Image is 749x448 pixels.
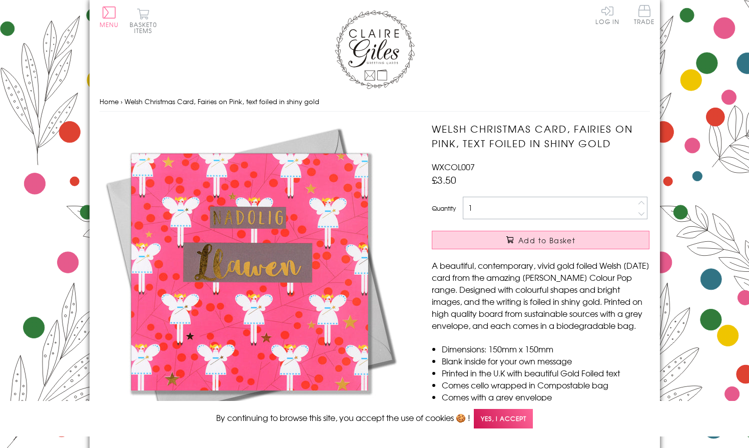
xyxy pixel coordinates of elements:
span: Menu [100,20,119,29]
span: Trade [634,5,655,25]
img: Welsh Christmas Card, Fairies on Pink, text foiled in shiny gold [100,122,400,422]
span: Add to Basket [518,235,575,245]
img: Claire Giles Greetings Cards [335,10,415,89]
span: £3.50 [432,173,456,187]
a: Log In [595,5,619,25]
label: Quantity [432,204,456,213]
a: Trade [634,5,655,27]
button: Menu [100,7,119,28]
span: 0 items [134,20,157,35]
p: A beautiful, contemporary, vivid gold foiled Welsh [DATE] card from the amazing [PERSON_NAME] Col... [432,259,649,331]
li: Blank inside for your own message [442,355,649,367]
span: WXCOL007 [432,161,475,173]
a: Home [100,97,119,106]
span: Welsh Christmas Card, Fairies on Pink, text foiled in shiny gold [125,97,319,106]
span: Yes, I accept [474,409,533,428]
h1: Welsh Christmas Card, Fairies on Pink, text foiled in shiny gold [432,122,649,151]
span: › [121,97,123,106]
li: Comes cello wrapped in Compostable bag [442,379,649,391]
li: Printed in the U.K with beautiful Gold Foiled text [442,367,649,379]
button: Basket0 items [130,8,157,34]
nav: breadcrumbs [100,92,650,112]
button: Add to Basket [432,231,649,249]
li: Dimensions: 150mm x 150mm [442,343,649,355]
li: Comes with a grey envelope [442,391,649,403]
